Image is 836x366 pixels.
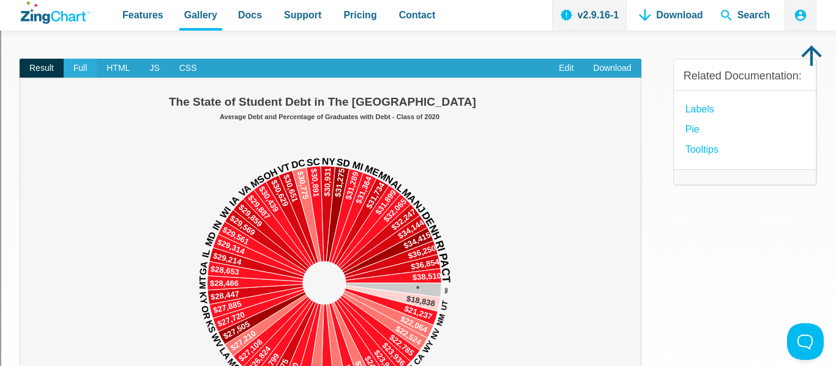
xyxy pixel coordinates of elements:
span: Gallery [184,7,217,23]
div: Options [5,49,831,60]
div: Delete [5,38,831,49]
span: Pricing [343,7,376,23]
span: Docs [238,7,262,23]
div: Sign out [5,60,831,71]
iframe: Toggle Customer Support [787,323,824,360]
span: Result [20,59,64,78]
div: Rename [5,71,831,82]
div: Sort A > Z [5,5,831,16]
div: Move To ... [5,27,831,38]
a: ZingChart Logo. Click to return to the homepage [21,1,90,24]
span: Contact [399,7,436,23]
div: Move To ... [5,82,831,93]
div: Sort New > Old [5,16,831,27]
span: Features [122,7,163,23]
span: Support [284,7,321,23]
